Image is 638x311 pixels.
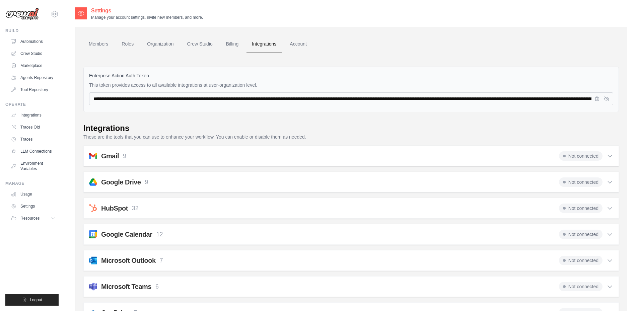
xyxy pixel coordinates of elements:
[559,230,602,239] span: Not connected
[20,216,40,221] span: Resources
[8,60,59,71] a: Marketplace
[91,7,203,15] h2: Settings
[101,204,128,213] h2: HubSpot
[559,151,602,161] span: Not connected
[182,35,218,53] a: Crew Studio
[8,110,59,121] a: Integrations
[246,35,282,53] a: Integrations
[116,35,139,53] a: Roles
[160,256,163,265] p: 7
[145,178,148,187] p: 9
[5,28,59,33] div: Build
[559,204,602,213] span: Not connected
[155,282,159,291] p: 6
[89,152,97,160] img: gmail.svg
[101,177,141,187] h2: Google Drive
[101,282,151,291] h2: Microsoft Teams
[8,48,59,59] a: Crew Studio
[8,36,59,47] a: Automations
[5,102,59,107] div: Operate
[5,294,59,306] button: Logout
[101,151,119,161] h2: Gmail
[5,181,59,186] div: Manage
[83,35,114,53] a: Members
[5,8,39,20] img: Logo
[89,283,97,291] img: microsoftTeams.svg
[89,72,613,79] label: Enterprise Action Auth Token
[89,82,613,88] p: This token provides access to all available integrations at user-organization level.
[8,122,59,133] a: Traces Old
[8,72,59,83] a: Agents Repository
[142,35,179,53] a: Organization
[8,189,59,200] a: Usage
[559,256,602,265] span: Not connected
[559,177,602,187] span: Not connected
[132,204,139,213] p: 32
[559,282,602,291] span: Not connected
[8,158,59,174] a: Environment Variables
[123,152,126,161] p: 9
[83,123,129,134] div: Integrations
[8,213,59,224] button: Resources
[89,230,97,238] img: googleCalendar.svg
[83,134,619,140] p: These are the tools that you can use to enhance your workflow. You can enable or disable them as ...
[89,178,97,186] img: googledrive.svg
[89,256,97,264] img: outlook.svg
[101,256,156,265] h2: Microsoft Outlook
[8,146,59,157] a: LLM Connections
[89,204,97,212] img: hubspot.svg
[30,297,42,303] span: Logout
[221,35,244,53] a: Billing
[156,230,163,239] p: 12
[8,201,59,212] a: Settings
[8,84,59,95] a: Tool Repository
[8,134,59,145] a: Traces
[284,35,312,53] a: Account
[91,15,203,20] p: Manage your account settings, invite new members, and more.
[101,230,152,239] h2: Google Calendar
